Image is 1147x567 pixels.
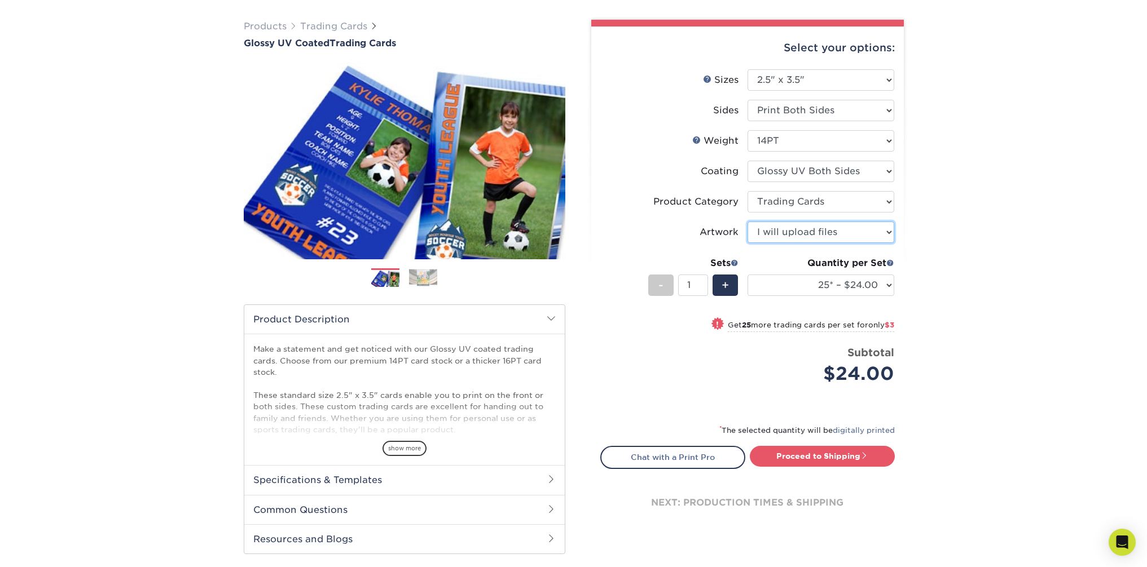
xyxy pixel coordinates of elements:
h1: Trading Cards [244,38,565,48]
a: Glossy UV CoatedTrading Cards [244,38,565,48]
div: Sizes [703,73,739,87]
a: Chat with a Print Pro [600,446,745,468]
span: + [722,277,729,294]
div: next: production times & shipping [600,469,895,537]
span: $3 [885,321,894,329]
span: - [658,277,663,294]
div: Open Intercom Messenger [1109,529,1136,556]
div: Coating [701,165,739,178]
div: Product Category [653,195,739,209]
span: ! [716,318,719,330]
a: Products [244,21,287,32]
h2: Resources and Blogs [244,524,565,553]
h2: Product Description [244,305,565,334]
a: Proceed to Shipping [750,446,895,466]
div: $24.00 [756,360,894,387]
img: Glossy UV Coated 01 [244,50,565,272]
span: show more [383,441,427,456]
small: Get more trading cards per set for [728,321,894,332]
strong: 25 [742,321,751,329]
iframe: Google Customer Reviews [3,533,96,563]
p: Make a statement and get noticed with our Glossy UV coated trading cards. Choose from our premium... [253,343,556,481]
small: The selected quantity will be [719,426,895,435]
div: Quantity per Set [748,256,894,270]
a: Trading Cards [300,21,367,32]
div: Artwork [700,225,739,239]
div: Select your options: [600,26,895,69]
div: Weight [692,134,739,148]
span: Glossy UV Coated [244,38,329,48]
h2: Common Questions [244,495,565,524]
img: Trading Cards 02 [409,269,437,286]
a: digitally printed [833,426,895,435]
div: Sides [713,104,739,117]
h2: Specifications & Templates [244,465,565,494]
span: only [868,321,894,329]
div: Sets [648,256,739,270]
img: Trading Cards 01 [371,269,399,289]
strong: Subtotal [847,346,894,358]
